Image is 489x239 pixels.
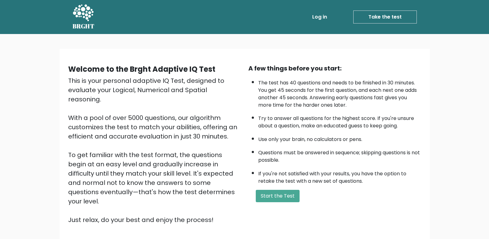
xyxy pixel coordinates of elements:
[68,76,241,224] div: This is your personal adaptive IQ Test, designed to evaluate your Logical, Numerical and Spatial ...
[258,167,421,185] li: If you're not satisfied with your results, you have the option to retake the test with a new set ...
[353,11,417,23] a: Take the test
[73,23,95,30] h5: BRGHT
[68,64,215,74] b: Welcome to the Brght Adaptive IQ Test
[310,11,329,23] a: Log in
[256,190,300,202] button: Start the Test
[258,146,421,164] li: Questions must be answered in sequence; skipping questions is not possible.
[258,112,421,130] li: Try to answer all questions for the highest score. If you're unsure about a question, make an edu...
[73,2,95,32] a: BRGHT
[248,64,421,73] div: A few things before you start:
[258,76,421,109] li: The test has 40 questions and needs to be finished in 30 minutes. You get 45 seconds for the firs...
[258,133,421,143] li: Use only your brain, no calculators or pens.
